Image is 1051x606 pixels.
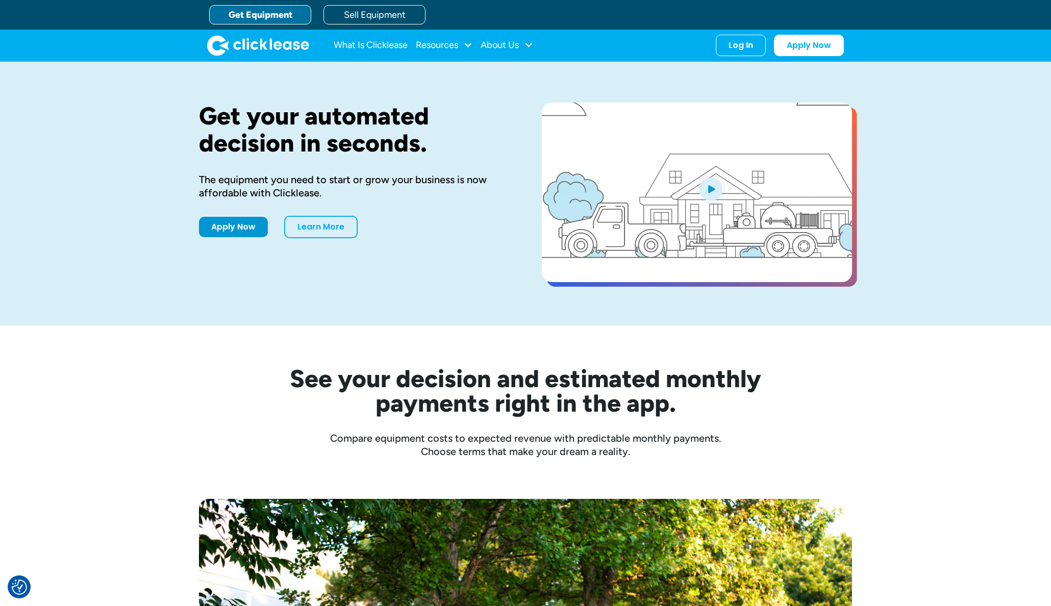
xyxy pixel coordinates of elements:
[199,217,268,237] a: Apply Now
[697,174,724,203] img: Blue play button logo on a light blue circular background
[542,103,852,282] a: open lightbox
[481,35,533,56] div: About Us
[729,40,753,50] div: Log In
[416,35,472,56] div: Resources
[334,35,408,56] a: What Is Clicklease
[209,5,311,24] a: Get Equipment
[12,579,27,595] img: Revisit consent button
[199,103,509,157] h1: Get your automated decision in seconds.
[12,579,27,595] button: Consent Preferences
[199,432,852,458] div: Compare equipment costs to expected revenue with predictable monthly payments. Choose terms that ...
[240,366,811,415] h2: See your decision and estimated monthly payments right in the app.
[323,5,426,24] a: Sell Equipment
[199,173,509,199] div: The equipment you need to start or grow your business is now affordable with Clicklease.
[774,35,844,56] a: Apply Now
[207,35,309,56] a: home
[284,216,358,238] a: Learn More
[207,35,309,56] img: Clicklease logo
